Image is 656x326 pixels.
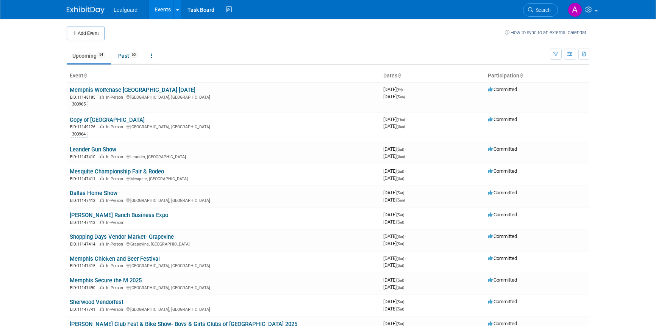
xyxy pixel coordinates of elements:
[70,123,377,130] div: [GEOGRAPHIC_DATA], [GEOGRAPHIC_DATA]
[523,3,558,17] a: Search
[100,263,104,267] img: In-Person Event
[106,154,125,159] span: In-Person
[397,124,405,129] span: (Sun)
[383,94,405,99] span: [DATE]
[488,255,517,261] span: Committed
[70,306,377,312] div: [GEOGRAPHIC_DATA], [GEOGRAPHIC_DATA]
[488,168,517,174] span: Committed
[383,153,405,159] span: [DATE]
[70,198,98,203] span: EID: 11147412
[70,190,117,197] a: Dallas Home Show
[70,220,98,225] span: EID: 11147413
[383,197,405,203] span: [DATE]
[70,197,377,203] div: [GEOGRAPHIC_DATA], [GEOGRAPHIC_DATA]
[405,190,406,195] span: -
[383,87,405,92] span: [DATE]
[397,95,405,99] span: (Sun)
[405,146,406,152] span: -
[70,262,377,269] div: [GEOGRAPHIC_DATA], [GEOGRAPHIC_DATA]
[397,147,404,151] span: (Sat)
[70,153,377,160] div: Leander, [GEOGRAPHIC_DATA]
[100,242,104,246] img: In-Person Event
[70,212,168,219] a: [PERSON_NAME] Ranch Business Expo
[397,118,405,122] span: (Thu)
[568,3,582,17] img: Arlene Duncan
[383,241,404,246] span: [DATE]
[106,242,125,247] span: In-Person
[380,69,485,82] th: Dates
[383,233,406,239] span: [DATE]
[397,285,404,290] span: (Sat)
[397,300,404,304] span: (Sat)
[405,255,406,261] span: -
[70,264,98,268] span: EID: 11147415
[397,191,404,195] span: (Sat)
[397,88,403,92] span: (Fri)
[397,278,404,282] span: (Sat)
[70,87,195,93] a: Memphis Wolfchase [GEOGRAPHIC_DATA] [DATE]
[67,6,105,14] img: ExhibitDay
[488,212,517,217] span: Committed
[106,307,125,312] span: In-Person
[397,220,404,224] span: (Sat)
[488,87,517,92] span: Committed
[405,212,406,217] span: -
[505,30,589,35] a: How to sync to an external calendar...
[70,175,377,182] div: Mesquite, [GEOGRAPHIC_DATA]
[100,285,104,289] img: In-Person Event
[397,213,404,217] span: (Sat)
[383,212,406,217] span: [DATE]
[405,277,406,283] span: -
[106,263,125,268] span: In-Person
[397,257,404,261] span: (Sat)
[100,124,104,128] img: In-Person Event
[405,168,406,174] span: -
[70,155,98,159] span: EID: 11147410
[70,94,377,100] div: [GEOGRAPHIC_DATA], [GEOGRAPHIC_DATA]
[383,299,406,304] span: [DATE]
[70,101,88,108] div: 300965
[488,233,517,239] span: Committed
[488,117,517,122] span: Committed
[383,190,406,195] span: [DATE]
[383,262,404,268] span: [DATE]
[70,125,98,129] span: EID: 11149126
[533,7,551,13] span: Search
[100,220,104,224] img: In-Person Event
[100,198,104,202] img: In-Person Event
[67,27,105,40] button: Add Event
[405,233,406,239] span: -
[383,219,404,225] span: [DATE]
[70,284,377,291] div: [GEOGRAPHIC_DATA], [GEOGRAPHIC_DATA]
[488,299,517,304] span: Committed
[383,146,406,152] span: [DATE]
[488,277,517,283] span: Committed
[485,69,589,82] th: Participation
[397,322,404,326] span: (Sat)
[100,176,104,180] img: In-Person Event
[100,95,104,99] img: In-Person Event
[383,168,406,174] span: [DATE]
[106,285,125,290] span: In-Person
[114,7,137,13] span: Leafguard
[383,284,404,290] span: [DATE]
[383,306,404,312] span: [DATE]
[106,176,125,181] span: In-Person
[70,168,164,175] a: Mesquite Championship Fair & Rodeo
[70,146,116,153] a: Leander Gun Show
[70,241,377,247] div: Grapevine, [GEOGRAPHIC_DATA]
[106,198,125,203] span: In-Person
[70,131,88,138] div: 300964
[397,263,404,268] span: (Sat)
[397,242,404,246] span: (Sat)
[519,72,523,79] a: Sort by Participation Type
[404,87,405,92] span: -
[397,307,404,311] span: (Sat)
[70,277,142,284] a: Memphis Secure the M 2025
[488,190,517,195] span: Committed
[97,52,105,58] span: 54
[383,255,406,261] span: [DATE]
[70,286,98,290] span: EID: 11147490
[397,169,404,173] span: (Sat)
[406,117,407,122] span: -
